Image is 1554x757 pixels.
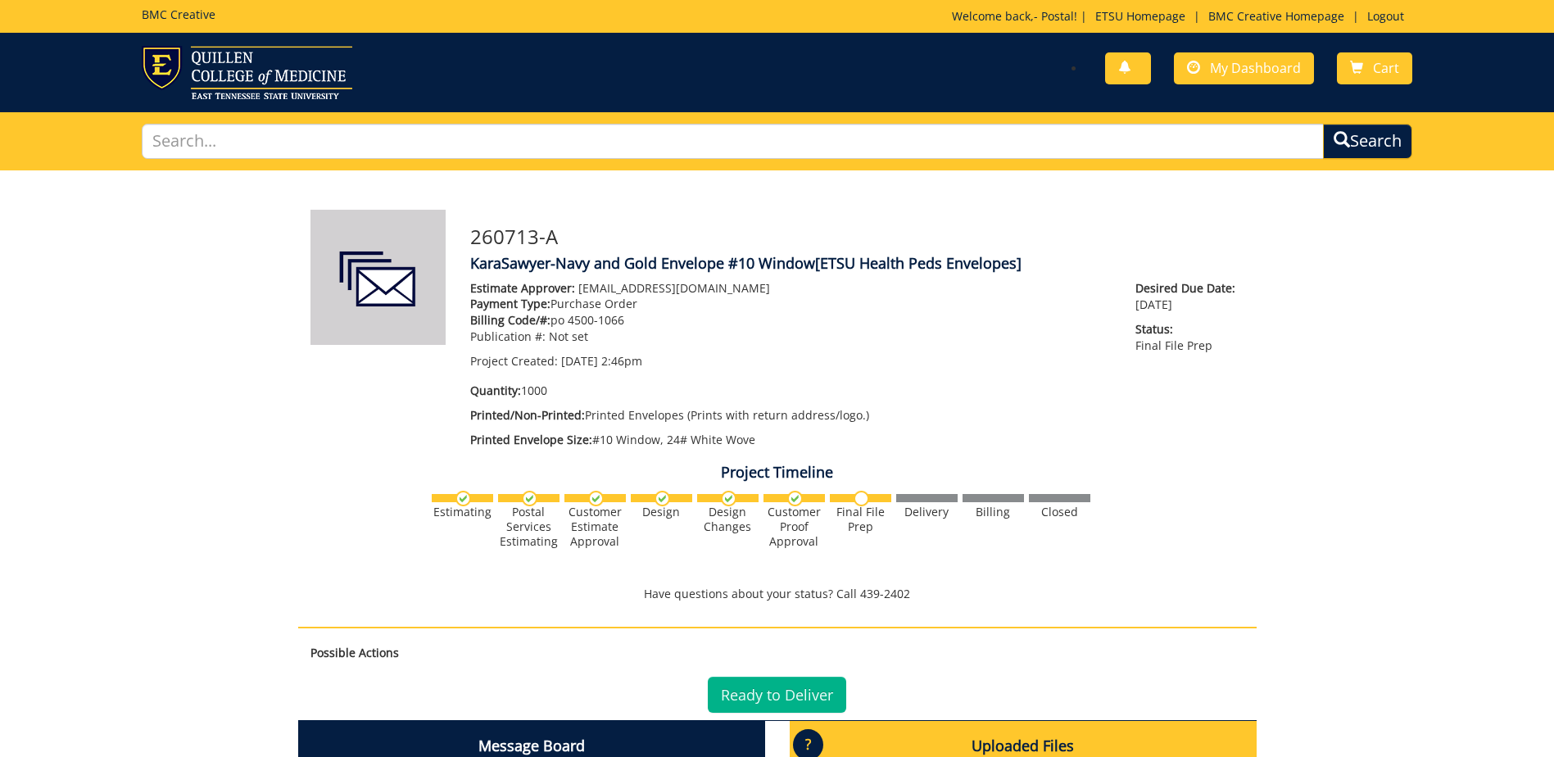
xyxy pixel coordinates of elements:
[854,491,869,506] img: no
[721,491,736,506] img: checkmark
[1359,8,1412,24] a: Logout
[470,312,550,328] span: Billing Code/#:
[470,280,575,296] span: Estimate Approver:
[498,505,560,549] div: Postal Services Estimating
[564,505,626,549] div: Customer Estimate Approval
[561,353,642,369] span: [DATE] 2:46pm
[470,312,1112,329] p: po 4500-1066
[896,505,958,519] div: Delivery
[298,465,1257,481] h4: Project Timeline
[763,505,825,549] div: Customer Proof Approval
[549,329,588,344] span: Not set
[697,505,759,534] div: Design Changes
[142,46,352,99] img: ETSU logo
[470,353,558,369] span: Project Created:
[470,407,585,423] span: Printed/Non-Printed:
[470,226,1244,247] h3: 260713-A
[470,296,1112,312] p: Purchase Order
[455,491,471,506] img: checkmark
[631,505,692,519] div: Design
[522,491,537,506] img: checkmark
[787,491,803,506] img: checkmark
[310,210,446,345] img: Product featured image
[432,505,493,519] div: Estimating
[1034,8,1074,24] a: - Postal
[655,491,670,506] img: checkmark
[1200,8,1352,24] a: BMC Creative Homepage
[1135,321,1244,338] span: Status:
[1210,59,1301,77] span: My Dashboard
[470,432,1112,448] p: #10 Window, 24# White Wove
[470,296,550,311] span: Payment Type:
[470,280,1112,297] p: [EMAIL_ADDRESS][DOMAIN_NAME]
[1323,124,1412,159] button: Search
[470,383,1112,399] p: 1000
[1087,8,1194,24] a: ETSU Homepage
[963,505,1024,519] div: Billing
[142,8,215,20] h5: BMC Creative
[470,256,1244,272] h4: KaraSawyer-Navy and Gold Envelope #10 Window
[952,8,1412,25] p: Welcome back, ! | | |
[1135,321,1244,354] p: Final File Prep
[310,645,399,660] strong: Possible Actions
[1174,52,1314,84] a: My Dashboard
[1135,280,1244,297] span: Desired Due Date:
[1029,505,1090,519] div: Closed
[830,505,891,534] div: Final File Prep
[1135,280,1244,313] p: [DATE]
[815,253,1022,273] span: [ETSU Health Peds Envelopes]
[588,491,604,506] img: checkmark
[470,329,546,344] span: Publication #:
[470,432,592,447] span: Printed Envelope Size:
[298,586,1257,602] p: Have questions about your status? Call 439-2402
[708,677,846,713] a: Ready to Deliver
[470,407,1112,424] p: Printed Envelopes (Prints with return address/logo.)
[470,383,521,398] span: Quantity:
[142,124,1324,159] input: Search...
[1373,59,1399,77] span: Cart
[1337,52,1412,84] a: Cart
